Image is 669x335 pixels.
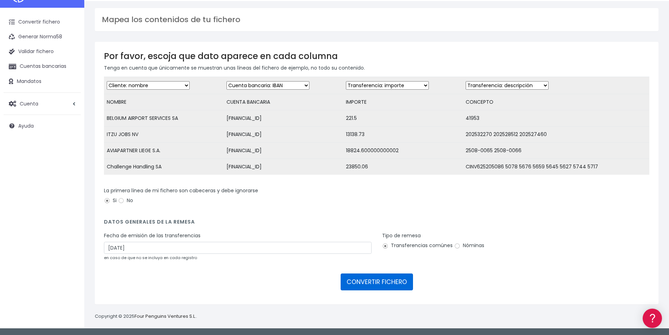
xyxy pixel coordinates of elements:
[343,159,463,175] td: 23850.06
[104,159,224,175] td: Challenge Handling SA
[104,94,224,110] td: NOMBRE
[7,122,133,133] a: Perfiles de empresas
[135,313,196,320] a: Four Penguins Ventures S.L.
[382,232,421,239] label: Tipo de remesa
[454,242,484,249] label: Nóminas
[104,187,258,194] label: La primera línea de mi fichero son cabeceras y debe ignorarse
[104,51,649,61] h3: Por favor, escoja que dato aparece en cada columna
[224,127,343,143] td: [FINANCIAL_ID]
[97,202,135,209] a: POWERED BY ENCHANT
[104,127,224,143] td: ITZU JOBS NV
[104,255,197,260] small: en caso de que no se incluya en cada registro
[4,30,81,44] a: Generar Norma58
[7,151,133,162] a: General
[224,159,343,175] td: [FINANCIAL_ID]
[343,94,463,110] td: IMPORTE
[7,111,133,122] a: Videotutoriales
[104,232,201,239] label: Fecha de emisión de las transferencias
[463,110,649,127] td: 41953
[382,242,453,249] label: Transferencias comúnes
[4,74,81,89] a: Mandatos
[7,60,133,71] a: Información general
[463,143,649,159] td: 2508-0065 2508-0066
[224,110,343,127] td: [FINANCIAL_ID]
[4,15,81,30] a: Convertir fichero
[7,100,133,111] a: Problemas habituales
[463,94,649,110] td: CONCEPTO
[18,122,34,129] span: Ayuda
[4,118,81,133] a: Ayuda
[104,64,649,72] p: Tenga en cuenta que únicamente se muestran unas líneas del fichero de ejemplo, no todo su contenido.
[341,273,413,290] button: CONVERTIR FICHERO
[104,197,117,204] label: Si
[224,143,343,159] td: [FINANCIAL_ID]
[7,140,133,146] div: Facturación
[224,94,343,110] td: CUENTA BANCARIA
[343,127,463,143] td: 13138.73
[118,197,133,204] label: No
[104,110,224,127] td: BELGIUM AIRPORT SERVICES SA
[20,100,38,107] span: Cuenta
[7,78,133,84] div: Convertir ficheros
[4,44,81,59] a: Validar fichero
[104,219,649,228] h4: Datos generales de la remesa
[102,15,651,24] h3: Mapea los contenidos de tu fichero
[104,143,224,159] td: AVIAPARTNER LIEGE S.A.
[4,96,81,111] a: Cuenta
[343,143,463,159] td: 18824.600000000002
[7,180,133,191] a: API
[343,110,463,127] td: 221.5
[95,313,197,320] p: Copyright © 2025 .
[463,159,649,175] td: CINV625205086 5078 5676 5659 5645 5627 5744 5717
[4,59,81,74] a: Cuentas bancarias
[463,127,649,143] td: 202532270 202528512 202527460
[7,49,133,56] div: Información general
[7,188,133,200] button: Contáctanos
[7,89,133,100] a: Formatos
[7,169,133,175] div: Programadores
